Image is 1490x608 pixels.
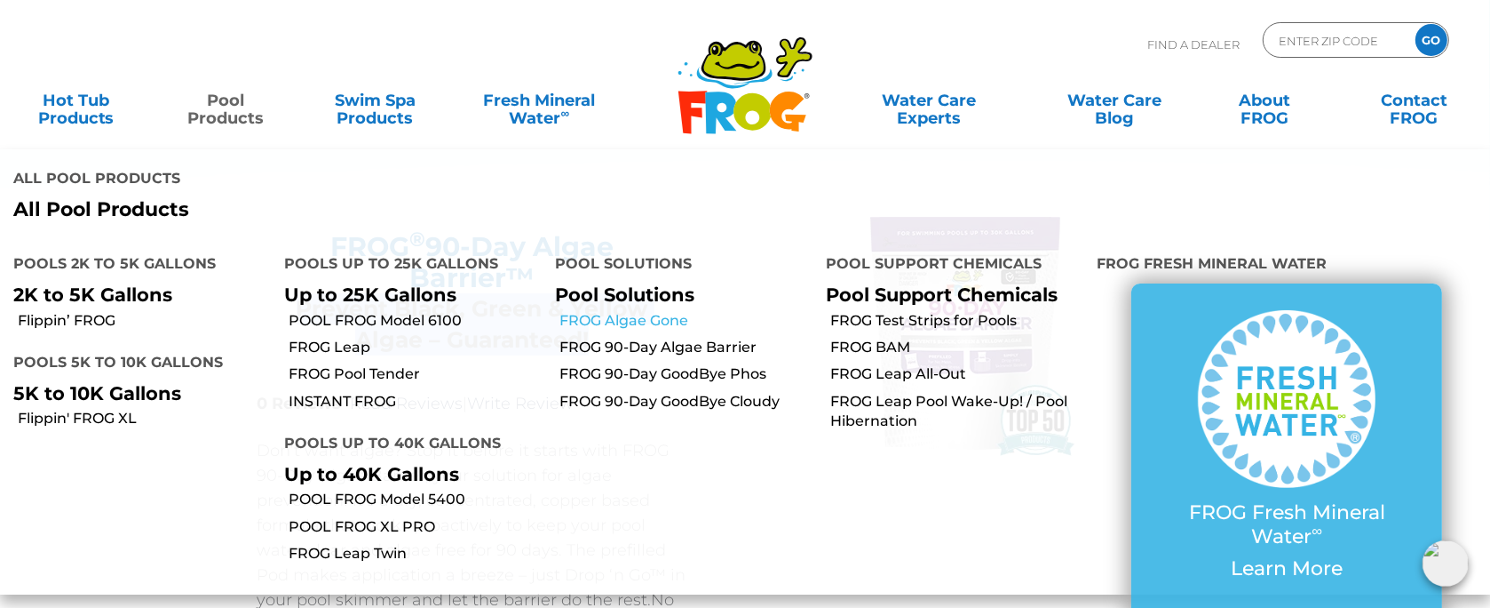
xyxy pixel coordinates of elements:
[559,392,812,412] a: FROG 90-Day GoodBye Cloudy
[830,392,1083,432] a: FROG Leap Pool Wake-Up! / Pool Hibernation
[284,248,528,284] h4: Pools up to 25K Gallons
[1147,22,1240,67] p: Find A Dealer
[466,83,612,118] a: Fresh MineralWater∞
[826,248,1070,284] h4: Pool Support Chemicals
[289,517,542,537] a: POOL FROG XL PRO
[555,284,694,306] a: Pool Solutions
[1277,28,1397,53] input: Zip Code Form
[284,463,528,485] p: Up to 40K Gallons
[835,83,1024,118] a: Water CareExperts
[13,347,258,382] h4: Pools 5K to 10K Gallons
[284,428,528,463] h4: Pools up to 40K Gallons
[317,83,433,118] a: Swim SpaProducts
[1098,248,1478,284] h4: FROG Fresh Mineral Water
[1423,540,1469,587] img: openIcon
[1356,83,1472,118] a: ContactFROG
[289,392,542,412] a: INSTANT FROG
[18,83,134,118] a: Hot TubProducts
[555,248,799,284] h4: Pool Solutions
[289,338,542,357] a: FROG Leap
[13,248,258,284] h4: Pools 2K to 5K Gallons
[1415,24,1447,56] input: GO
[1167,501,1407,548] p: FROG Fresh Mineral Water
[1057,83,1173,118] a: Water CareBlog
[826,284,1070,306] p: Pool Support Chemicals
[13,198,732,221] a: All Pool Products
[1206,83,1322,118] a: AboutFROG
[289,364,542,384] a: FROG Pool Tender
[1167,557,1407,580] p: Learn More
[1167,310,1407,589] a: FROG Fresh Mineral Water∞ Learn More
[559,311,812,331] a: FROG Algae Gone
[13,382,258,404] p: 5K to 10K Gallons
[284,284,528,306] p: Up to 25K Gallons
[18,311,271,331] a: Flippin’ FROG
[18,409,271,428] a: Flippin' FROG XL
[560,106,569,120] sup: ∞
[13,163,732,198] h4: All Pool Products
[559,338,812,357] a: FROG 90-Day Algae Barrier
[289,490,542,509] a: POOL FROG Model 5400
[13,284,258,306] p: 2K to 5K Gallons
[167,83,283,118] a: PoolProducts
[559,364,812,384] a: FROG 90-Day GoodBye Phos
[289,311,542,331] a: POOL FROG Model 6100
[830,364,1083,384] a: FROG Leap All-Out
[830,338,1083,357] a: FROG BAM
[289,544,542,564] a: FROG Leap Twin
[830,311,1083,331] a: FROG Test Strips for Pools
[1312,522,1322,540] sup: ∞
